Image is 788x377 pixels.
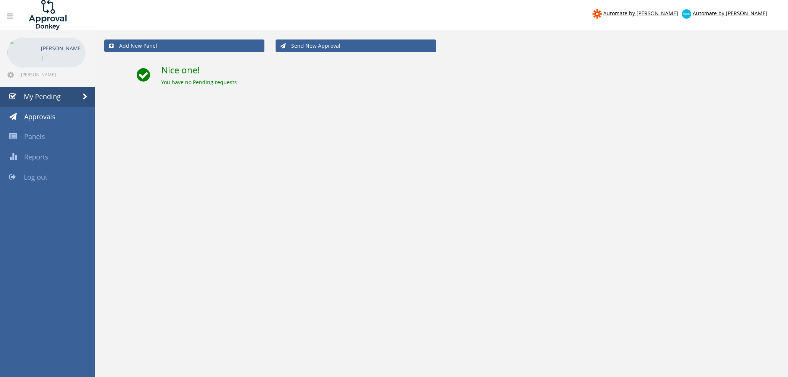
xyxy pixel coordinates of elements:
span: Panels [24,132,45,141]
span: Reports [24,152,48,161]
a: Send New Approval [276,39,436,52]
span: Log out [24,172,47,181]
span: [PERSON_NAME][EMAIL_ADDRESS][DOMAIN_NAME] [21,72,84,77]
span: Approvals [24,112,55,121]
img: zapier-logomark.png [592,9,602,19]
span: Automate by [PERSON_NAME] [603,10,678,17]
a: Add New Panel [104,39,264,52]
img: xero-logo.png [682,9,691,19]
h2: Nice one! [161,65,779,75]
span: My Pending [24,92,61,101]
p: [PERSON_NAME] [41,44,82,62]
div: You have no Pending requests. [161,79,779,86]
span: Automate by [PERSON_NAME] [693,10,768,17]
